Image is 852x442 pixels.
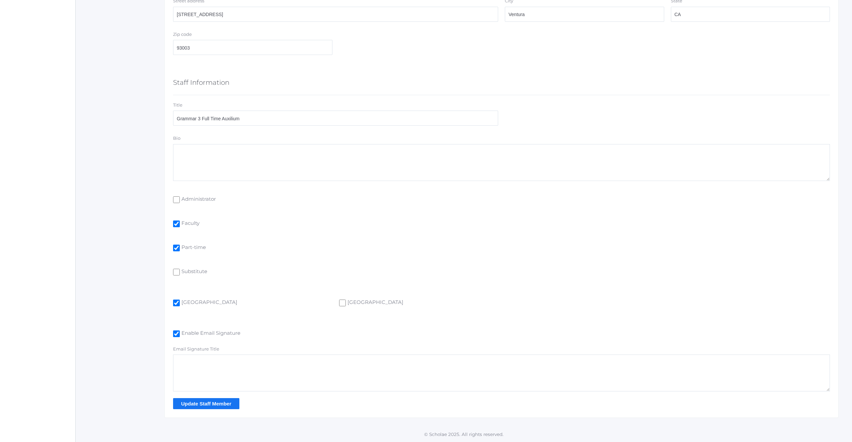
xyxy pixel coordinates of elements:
[180,268,207,276] span: Substitute
[173,269,180,275] input: Substitute
[346,299,403,307] span: [GEOGRAPHIC_DATA]
[173,398,239,409] input: Update Staff Member
[173,346,219,353] label: Email Signature Title
[173,77,229,88] h5: Staff Information
[173,102,182,109] label: Title
[339,300,346,306] input: [GEOGRAPHIC_DATA]
[173,31,192,38] label: Zip code
[76,431,852,438] p: © Scholae 2025. All rights reserved.
[180,299,237,307] span: [GEOGRAPHIC_DATA]
[180,329,240,338] span: Enable Email Signature
[180,219,200,228] span: Faculty
[180,244,206,252] span: Part-time
[173,330,180,337] input: Enable Email Signature
[173,196,180,203] input: Administrator
[173,300,180,306] input: [GEOGRAPHIC_DATA]
[180,195,216,204] span: Administrator
[173,245,180,251] input: Part-time
[173,135,180,142] label: Bio
[173,220,180,227] input: Faculty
